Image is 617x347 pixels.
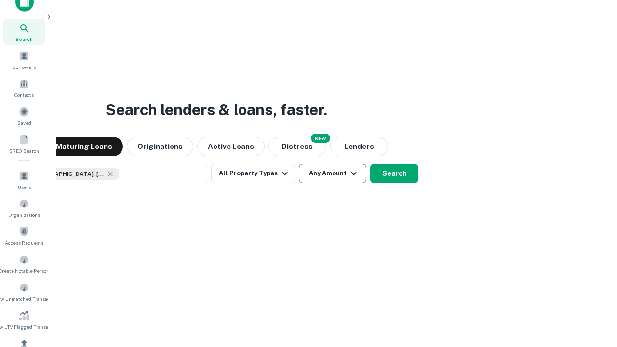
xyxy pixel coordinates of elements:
[14,164,207,184] button: [GEOGRAPHIC_DATA], [GEOGRAPHIC_DATA], [GEOGRAPHIC_DATA]
[3,131,45,157] a: SREO Search
[299,164,366,183] button: Any Amount
[15,35,33,43] span: Search
[3,103,45,129] a: Saved
[45,137,123,156] button: Maturing Loans
[3,75,45,101] a: Contacts
[3,279,45,305] a: Review Unmatched Transactions
[3,195,45,221] a: Organizations
[18,183,31,191] span: Users
[311,134,330,143] div: NEW
[17,119,31,127] span: Saved
[3,47,45,73] a: Borrowers
[3,167,45,193] a: Users
[14,91,34,99] span: Contacts
[127,137,193,156] button: Originations
[3,251,45,277] a: Create Notable Person
[197,137,265,156] button: Active Loans
[370,164,418,183] button: Search
[9,211,40,219] span: Organizations
[106,98,327,121] h3: Search lenders & loans, faster.
[13,63,36,71] span: Borrowers
[32,170,105,178] span: [GEOGRAPHIC_DATA], [GEOGRAPHIC_DATA], [GEOGRAPHIC_DATA]
[5,239,43,247] span: Access Requests
[3,19,45,45] a: Search
[569,270,617,316] iframe: Chat Widget
[211,164,295,183] button: All Property Types
[9,147,39,155] span: SREO Search
[3,223,45,249] a: Access Requests
[330,137,388,156] button: Lenders
[268,137,326,156] button: Search distressed loans with lien and other non-mortgage details.
[3,307,45,333] a: Review LTV Flagged Transactions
